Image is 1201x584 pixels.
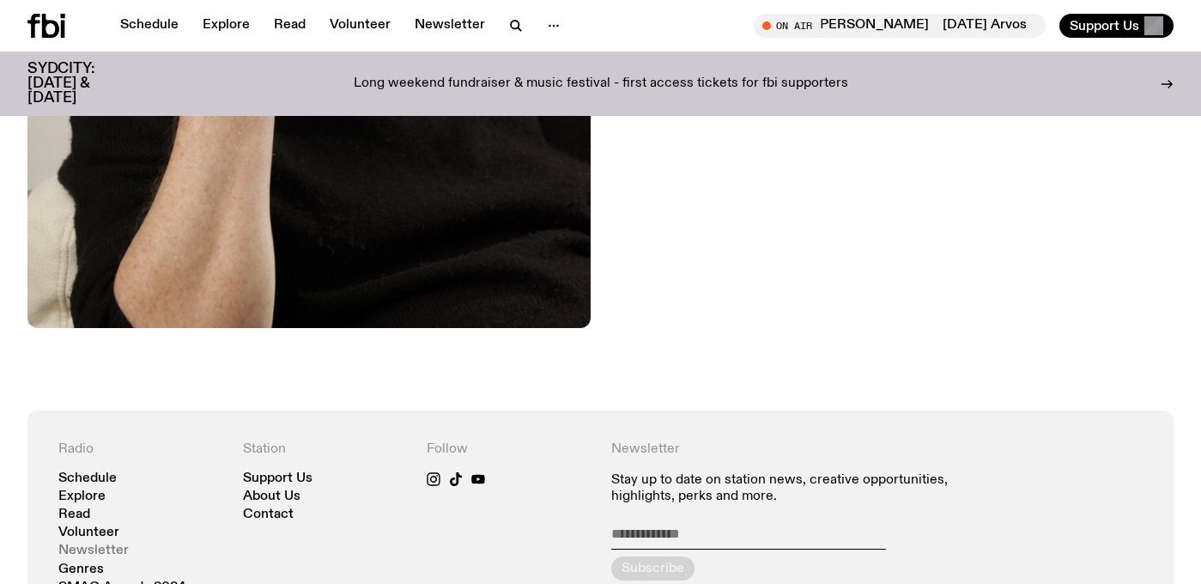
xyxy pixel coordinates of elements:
p: Stay up to date on station news, creative opportunities, highlights, perks and more. [611,472,959,505]
a: Contact [243,508,294,521]
h4: Station [243,441,407,458]
button: Support Us [1059,14,1174,38]
a: Newsletter [58,544,129,557]
a: Genres [58,563,104,576]
a: Read [264,14,316,38]
a: Support Us [243,472,312,485]
a: Volunteer [319,14,401,38]
button: On Air[DATE] Arvos - With [PERSON_NAME][DATE] Arvos - With [PERSON_NAME] [754,14,1046,38]
button: Subscribe [611,557,695,581]
a: Read [58,508,90,521]
a: Schedule [58,472,117,485]
a: Newsletter [404,14,495,38]
h4: Follow [427,441,591,458]
a: Explore [192,14,260,38]
a: Volunteer [58,526,119,539]
h4: Newsletter [611,441,959,458]
h4: Radio [58,441,222,458]
a: Schedule [110,14,189,38]
p: Long weekend fundraiser & music festival - first access tickets for fbi supporters [354,76,848,92]
h3: SYDCITY: [DATE] & [DATE] [27,62,137,106]
a: About Us [243,490,300,503]
span: Support Us [1070,18,1139,33]
a: Explore [58,490,106,503]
